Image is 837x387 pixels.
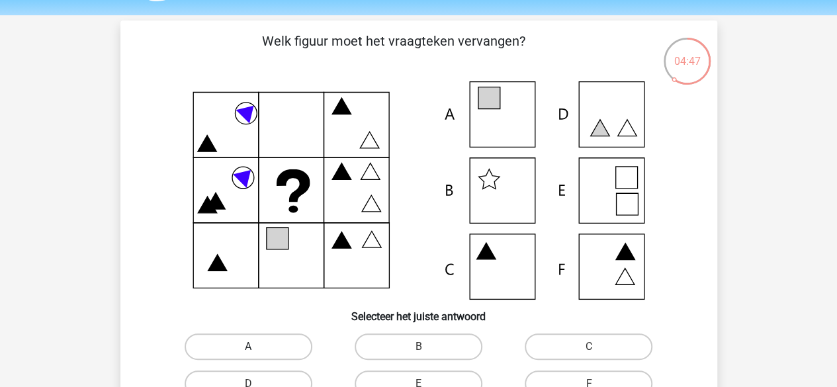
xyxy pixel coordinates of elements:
div: 04:47 [662,36,712,69]
label: C [525,333,652,360]
h6: Selecteer het juiste antwoord [142,300,696,323]
label: A [185,333,312,360]
p: Welk figuur moet het vraagteken vervangen? [142,31,646,71]
label: B [355,333,482,360]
